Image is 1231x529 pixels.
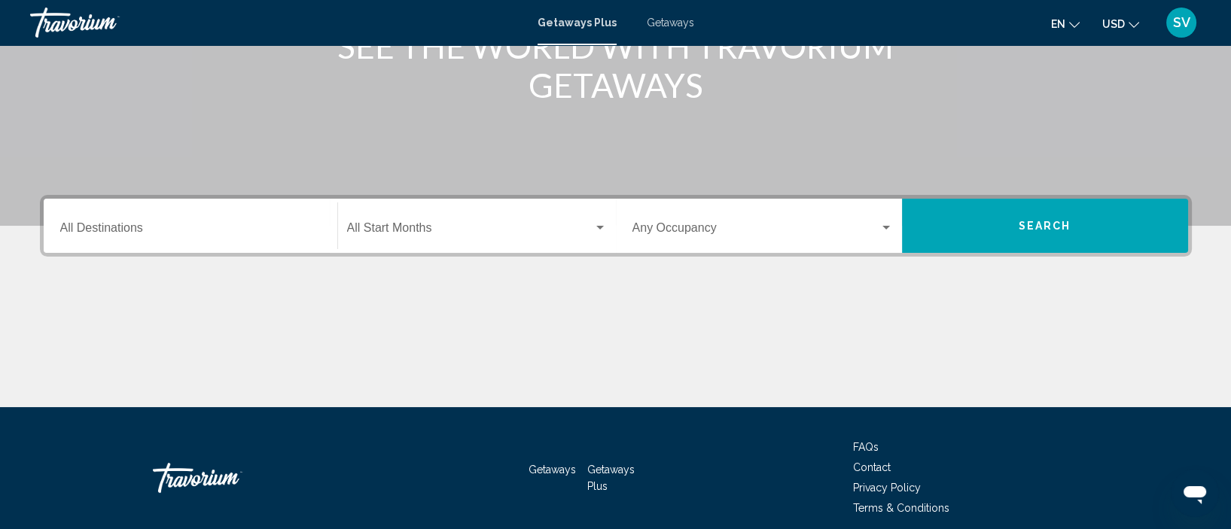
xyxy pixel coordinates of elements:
a: Getaways [647,17,694,29]
div: Search widget [44,199,1188,253]
span: USD [1102,18,1125,30]
a: Getaways Plus [538,17,617,29]
a: Privacy Policy [853,482,921,494]
button: Change language [1051,13,1080,35]
button: Change currency [1102,13,1139,35]
span: Search [1019,220,1071,233]
h1: SEE THE WORLD WITH TRAVORIUM GETAWAYS [334,26,898,105]
span: en [1051,18,1065,30]
a: Travorium [153,455,303,500]
span: SV [1173,15,1190,30]
iframe: Button to launch messaging window [1171,469,1219,517]
a: Getaways [529,464,576,476]
a: FAQs [853,441,879,453]
a: Getaways Plus [587,464,635,492]
a: Contact [853,461,891,473]
button: Search [902,199,1188,253]
button: User Menu [1162,7,1201,38]
a: Terms & Conditions [853,502,949,514]
a: Travorium [30,8,523,38]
